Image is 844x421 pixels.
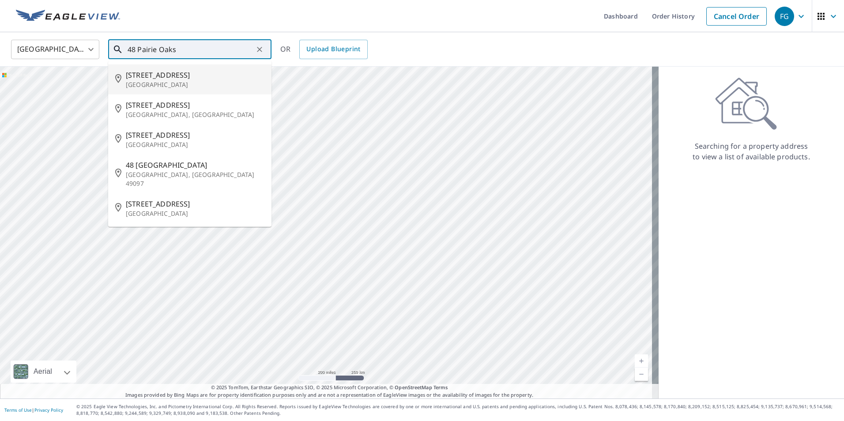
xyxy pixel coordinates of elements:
[16,10,120,23] img: EV Logo
[126,100,264,110] span: [STREET_ADDRESS]
[692,141,810,162] p: Searching for a property address to view a list of available products.
[4,407,32,413] a: Terms of Use
[126,170,264,188] p: [GEOGRAPHIC_DATA], [GEOGRAPHIC_DATA] 49097
[299,40,367,59] a: Upload Blueprint
[76,403,840,417] p: © 2025 Eagle View Technologies, Inc. and Pictometry International Corp. All Rights Reserved. Repo...
[775,7,794,26] div: FG
[126,199,264,209] span: [STREET_ADDRESS]
[128,37,253,62] input: Search by address or latitude-longitude
[11,361,76,383] div: Aerial
[126,70,264,80] span: [STREET_ADDRESS]
[126,80,264,89] p: [GEOGRAPHIC_DATA]
[126,160,264,170] span: 48 [GEOGRAPHIC_DATA]
[126,140,264,149] p: [GEOGRAPHIC_DATA]
[126,110,264,119] p: [GEOGRAPHIC_DATA], [GEOGRAPHIC_DATA]
[126,209,264,218] p: [GEOGRAPHIC_DATA]
[635,354,648,368] a: Current Level 5, Zoom In
[11,37,99,62] div: [GEOGRAPHIC_DATA]
[280,40,368,59] div: OR
[211,384,448,391] span: © 2025 TomTom, Earthstar Geographics SIO, © 2025 Microsoft Corporation, ©
[31,361,55,383] div: Aerial
[34,407,63,413] a: Privacy Policy
[4,407,63,413] p: |
[306,44,360,55] span: Upload Blueprint
[635,368,648,381] a: Current Level 5, Zoom Out
[126,130,264,140] span: [STREET_ADDRESS]
[253,43,266,56] button: Clear
[395,384,432,391] a: OpenStreetMap
[706,7,767,26] a: Cancel Order
[433,384,448,391] a: Terms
